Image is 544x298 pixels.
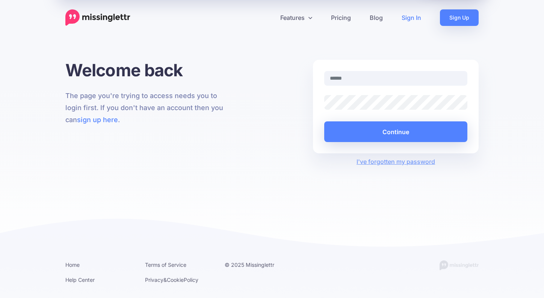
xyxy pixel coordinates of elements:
h1: Welcome back [65,60,231,80]
a: Privacy [145,277,163,283]
a: Sign In [392,9,431,26]
a: sign up here [77,116,118,124]
button: Continue [324,121,467,142]
a: Terms of Service [145,262,186,268]
a: Blog [360,9,392,26]
li: © 2025 Missinglettr [225,260,293,269]
a: I've forgotten my password [357,158,435,165]
a: Sign Up [440,9,479,26]
a: Help Center [65,277,95,283]
p: The page you're trying to access needs you to login first. If you don't have an account then you ... [65,90,231,126]
li: & Policy [145,275,213,284]
a: Features [271,9,322,26]
a: Home [65,262,80,268]
a: Cookie [167,277,184,283]
a: Pricing [322,9,360,26]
